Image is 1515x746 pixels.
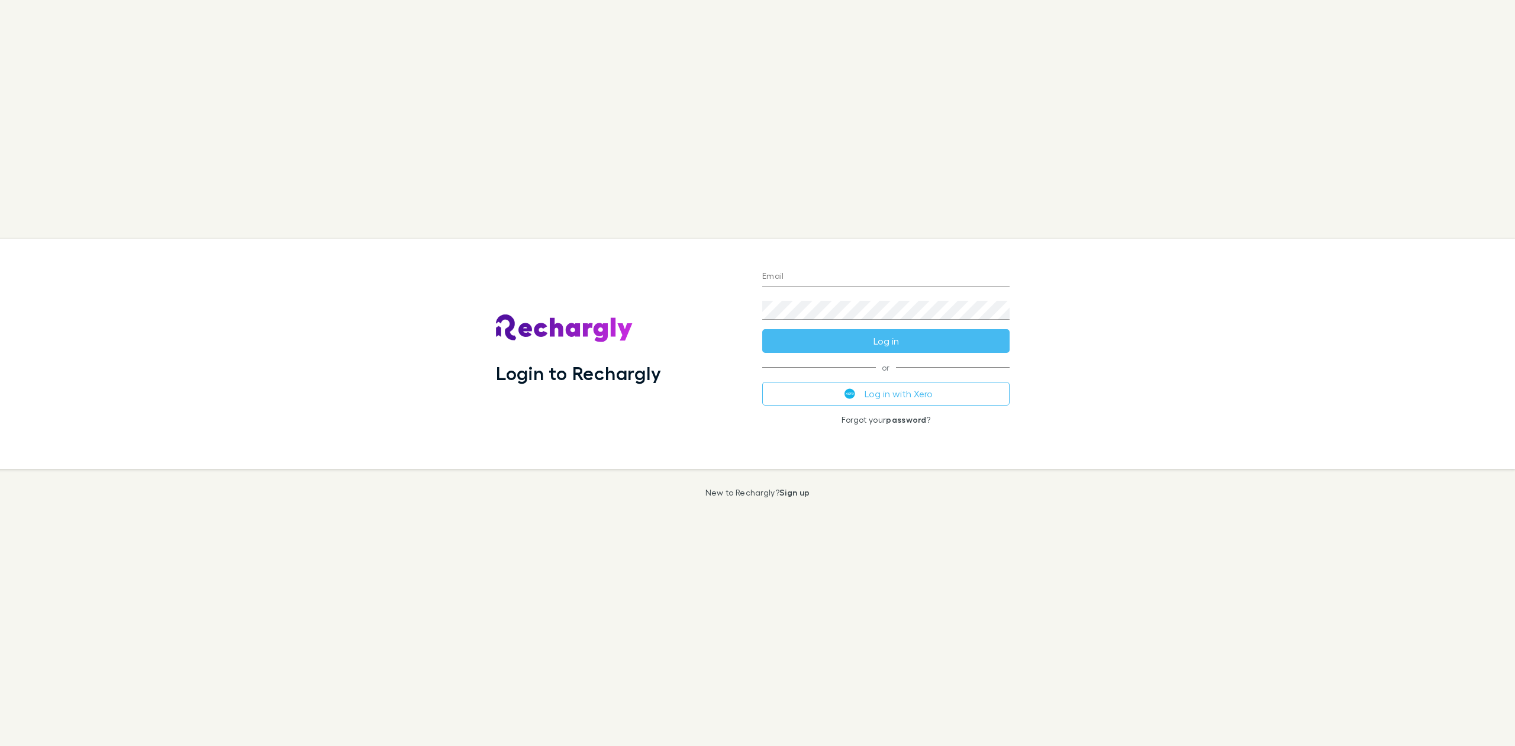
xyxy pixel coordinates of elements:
[762,329,1010,353] button: Log in
[762,382,1010,406] button: Log in with Xero
[762,415,1010,425] p: Forgot your ?
[779,487,810,497] a: Sign up
[844,388,855,399] img: Xero's logo
[496,362,661,384] h1: Login to Rechargly
[886,414,926,425] a: password
[705,488,810,497] p: New to Rechargly?
[496,314,633,343] img: Rechargly's Logo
